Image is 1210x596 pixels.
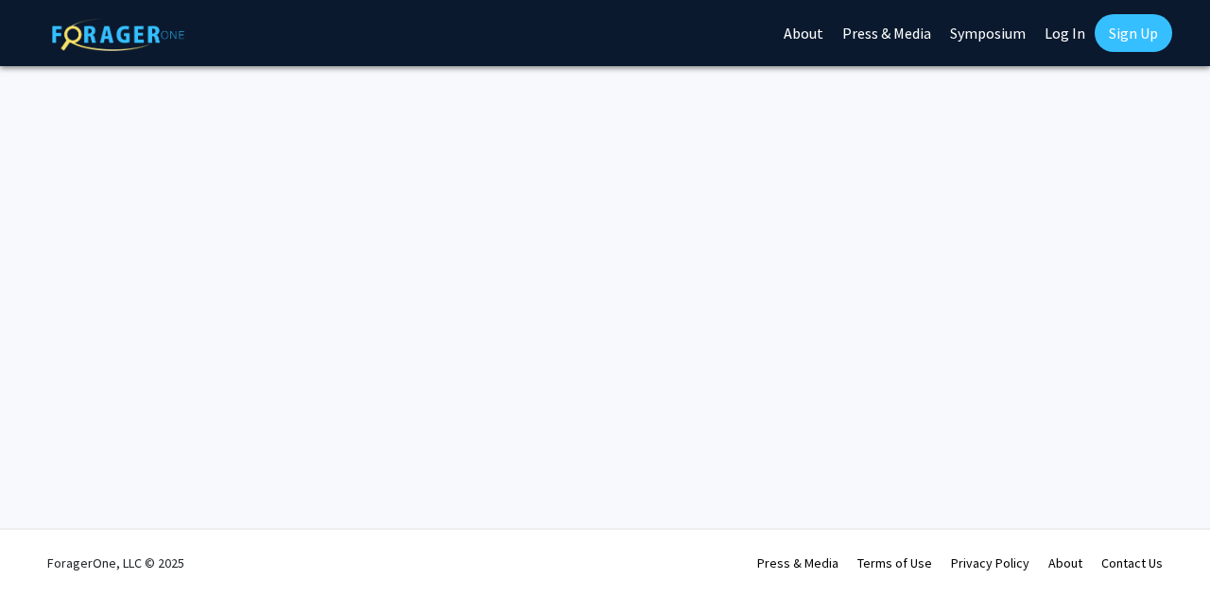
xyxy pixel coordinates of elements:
div: ForagerOne, LLC © 2025 [47,530,184,596]
img: ForagerOne Logo [52,18,184,51]
a: Sign Up [1095,14,1172,52]
a: Terms of Use [857,554,932,571]
a: Press & Media [757,554,838,571]
a: Privacy Policy [951,554,1029,571]
a: Contact Us [1101,554,1163,571]
a: About [1048,554,1082,571]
